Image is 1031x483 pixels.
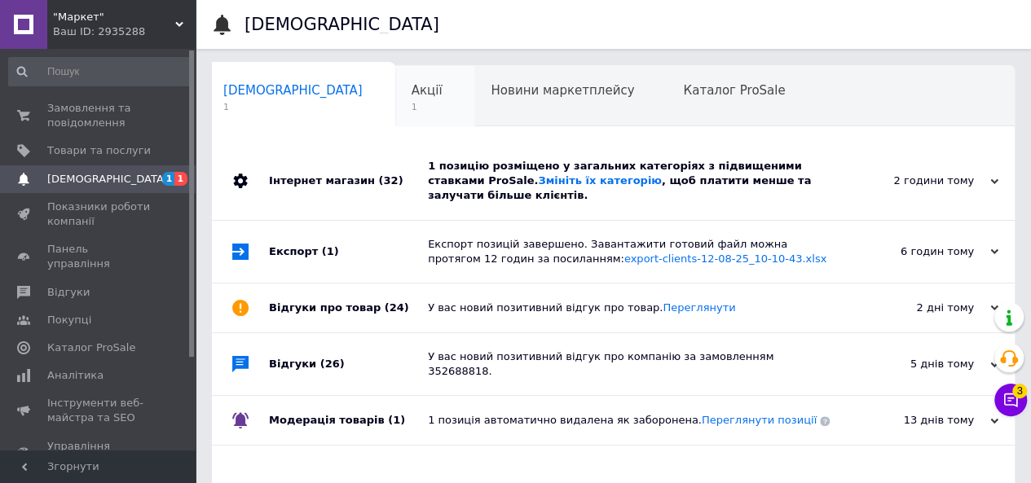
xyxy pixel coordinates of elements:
span: (1) [322,245,339,257]
div: Відгуки про товар [269,283,428,332]
span: Інструменти веб-майстра та SEO [47,396,151,425]
span: Акції [412,83,443,98]
span: 1 [223,101,363,113]
span: Відгуки [47,285,90,300]
a: Переглянути [663,301,735,314]
span: Покупці [47,313,91,327]
div: У вас новий позитивний відгук про компанію за замовленням 352688818. [428,349,835,379]
span: Показники роботи компанії [47,200,151,229]
div: 1 позиція автоматично видалена як заборонена. [428,413,835,428]
span: 1 [174,172,187,186]
span: [DEMOGRAPHIC_DATA] [47,172,168,187]
a: Переглянути позиції [702,414,817,426]
span: Каталог ProSale [47,340,135,355]
div: 13 днів тому [835,413,998,428]
span: (26) [320,358,345,370]
div: 5 днів тому [835,357,998,371]
span: (32) [378,174,403,187]
span: (24) [385,301,409,314]
input: Пошук [8,57,192,86]
span: 3 [1012,384,1027,398]
span: Каталог ProSale [683,83,785,98]
span: 1 [412,101,443,113]
span: Панель управління [47,242,151,271]
span: [DEMOGRAPHIC_DATA] [223,83,363,98]
div: 2 години тому [835,173,998,188]
span: Новини маркетплейсу [491,83,634,98]
div: 2 дні тому [835,301,998,315]
span: (1) [388,414,405,426]
div: Експорт [269,221,428,283]
button: Чат з покупцем3 [994,384,1027,416]
div: Відгуки [269,333,428,395]
span: Аналітика [47,368,104,383]
div: Експорт позицій завершено. Завантажити готовий файл можна протягом 12 годин за посиланням: [428,237,835,266]
a: export-clients-12-08-25_10-10-43.xlsx [624,252,826,265]
span: "Маркет" [53,10,175,24]
div: 1 позицію розміщено у загальних категоріях з підвищеними ставками ProSale. , щоб платити менше та... [428,159,835,204]
div: Ваш ID: 2935288 [53,24,196,39]
div: Інтернет магазин [269,143,428,220]
div: Модерація товарів [269,396,428,445]
div: У вас новий позитивний відгук про товар. [428,301,835,315]
h1: [DEMOGRAPHIC_DATA] [245,15,439,34]
span: 1 [162,172,175,186]
span: Замовлення та повідомлення [47,101,151,130]
a: Змініть їх категорію [538,174,661,187]
span: Товари та послуги [47,143,151,158]
div: 6 годин тому [835,244,998,259]
span: Управління сайтом [47,439,151,468]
